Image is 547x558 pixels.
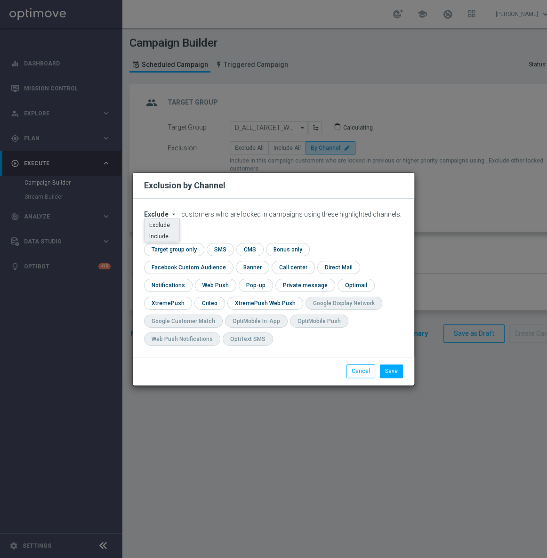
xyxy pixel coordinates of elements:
[152,317,215,325] div: Google Customer Match
[144,210,169,218] span: Exclude
[233,317,280,325] div: OptiMobile In-App
[230,335,265,343] div: OptiText SMS
[144,218,180,242] ng-dropdown-panel: Options list
[152,335,213,343] div: Web Push Notifications
[313,299,375,307] div: Google Display Network
[298,317,341,325] div: OptiMobile Push
[380,364,403,378] button: Save
[170,210,177,218] i: arrow_drop_down
[144,210,403,218] div: customers who are locked in campaigns using these highlighted channels:
[144,210,180,218] button: Exclude arrow_drop_down
[346,364,375,378] button: Cancel
[144,180,225,191] h2: Exclusion by Channel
